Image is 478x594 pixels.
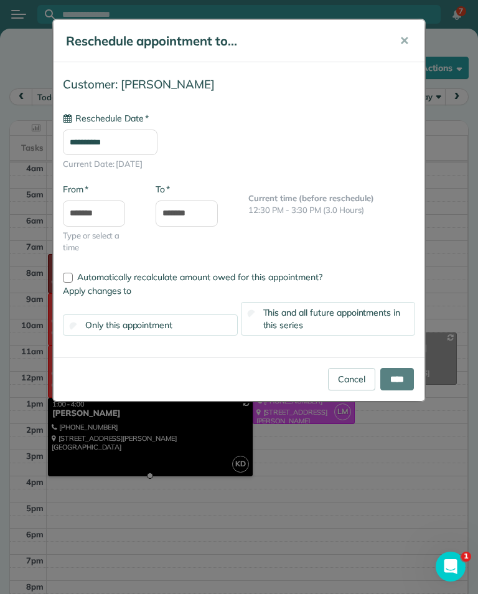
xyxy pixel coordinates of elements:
[400,34,409,48] span: ✕
[66,32,382,50] h5: Reschedule appointment to...
[63,285,415,297] label: Apply changes to
[156,183,170,196] label: To
[63,78,415,91] h4: Customer: [PERSON_NAME]
[263,307,401,331] span: This and all future appointments in this series
[247,309,255,318] input: This and all future appointments in this series
[63,158,415,171] span: Current Date: [DATE]
[70,322,78,330] input: Only this appointment
[436,552,466,582] iframe: Intercom live chat
[77,271,322,283] span: Automatically recalculate amount owed for this appointment?
[461,552,471,562] span: 1
[63,112,149,125] label: Reschedule Date
[248,193,374,203] b: Current time (before reschedule)
[63,230,137,254] span: Type or select a time
[328,368,375,390] a: Cancel
[85,319,172,331] span: Only this appointment
[248,204,415,217] p: 12:30 PM - 3:30 PM (3.0 Hours)
[63,183,88,196] label: From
